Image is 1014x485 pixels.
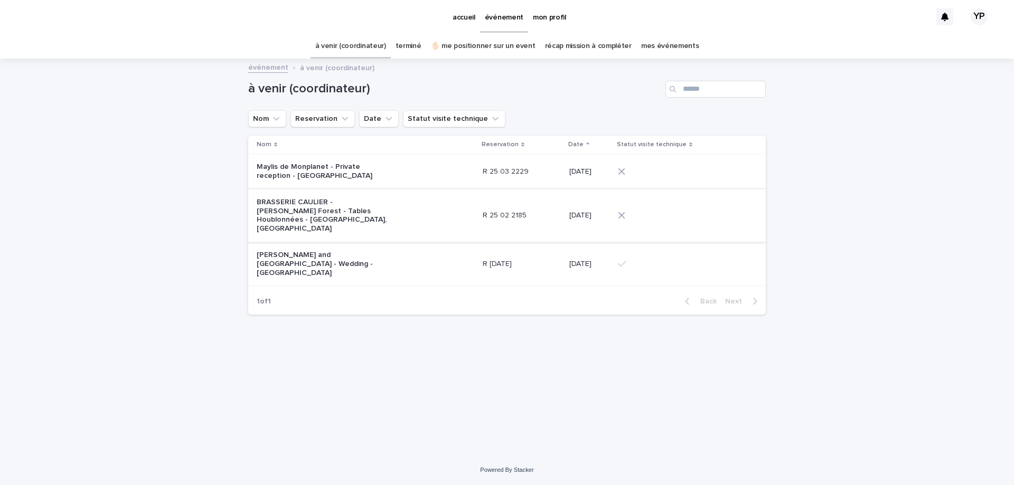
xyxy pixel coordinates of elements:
p: Date [568,139,584,150]
p: Maylis de Monplanet - Private reception - [GEOGRAPHIC_DATA] [257,163,389,180]
a: événement [248,61,288,73]
p: [PERSON_NAME] and [GEOGRAPHIC_DATA] - Wedding - [GEOGRAPHIC_DATA] [257,251,389,277]
div: YP [971,8,988,25]
p: Reservation [482,139,519,150]
tr: Maylis de Monplanet - Private reception - [GEOGRAPHIC_DATA]R 25 03 2229R 25 03 2229 [DATE] [248,154,766,189]
h1: à venir (coordinateur) [248,81,661,97]
p: BRASSERIE CAULIER - [PERSON_NAME] Forest - Tables Houblonnées - [GEOGRAPHIC_DATA], [GEOGRAPHIC_DATA] [257,198,389,233]
button: Next [721,297,766,306]
a: récap mission à compléter [545,34,632,59]
p: Nom [257,139,271,150]
p: 1 of 1 [248,289,279,315]
a: Powered By Stacker [480,467,533,473]
p: à venir (coordinateur) [300,61,374,73]
button: Back [677,297,721,306]
span: Next [725,298,748,305]
p: [DATE] [569,211,609,220]
tr: [PERSON_NAME] and [GEOGRAPHIC_DATA] - Wedding - [GEOGRAPHIC_DATA]R [DATE]R [DATE] [DATE] [248,242,766,286]
a: à venir (coordinateur) [315,34,386,59]
a: mes événements [641,34,699,59]
p: Statut visite technique [617,139,687,150]
p: [DATE] [569,260,609,269]
button: Date [359,110,399,127]
button: Reservation [290,110,355,127]
p: R 25 02 2185 [483,209,529,220]
p: [DATE] [569,167,609,176]
a: ✋🏻 me positionner sur un event [431,34,536,59]
p: R [DATE] [483,258,514,269]
input: Search [665,81,766,98]
a: terminé [396,34,421,59]
tr: BRASSERIE CAULIER - [PERSON_NAME] Forest - Tables Houblonnées - [GEOGRAPHIC_DATA], [GEOGRAPHIC_DA... [248,189,766,242]
span: Back [694,298,717,305]
p: R 25 03 2229 [483,165,531,176]
button: Statut visite technique [403,110,505,127]
img: Ls34BcGeRexTGTNfXpUC [21,6,124,27]
button: Nom [248,110,286,127]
